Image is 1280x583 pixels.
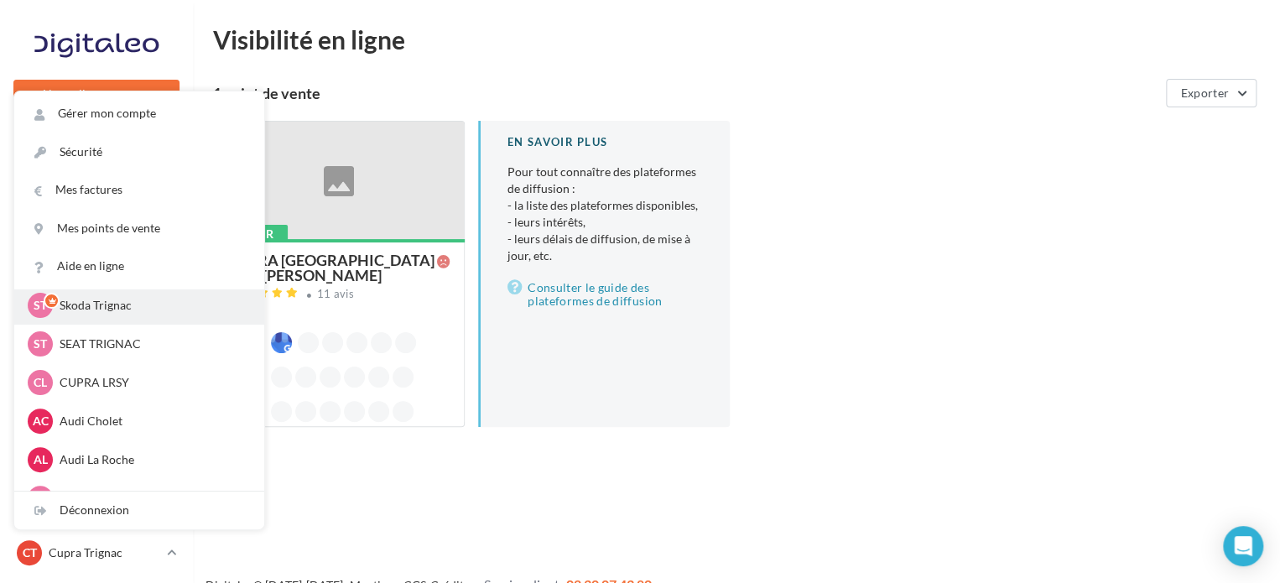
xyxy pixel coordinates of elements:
a: PLV et print personnalisable [10,426,183,476]
li: - la liste des plateformes disponibles, [507,197,703,214]
a: Calendrier [10,384,183,419]
div: Déconnexion [14,492,264,529]
span: AC [33,413,49,429]
button: Exporter [1166,79,1257,107]
a: Visibilité en ligne [10,217,183,252]
a: Mes factures [14,171,264,209]
a: Mes points de vente [14,210,264,247]
a: 11 avis [227,285,450,305]
button: Nouvelle campagne [13,80,180,108]
a: Aide en ligne [14,247,264,285]
a: Gérer mon compte [14,95,264,133]
a: Opérations [10,133,183,168]
p: Audi Trignac [60,490,244,507]
span: ST [34,297,47,314]
li: - leurs délais de diffusion, de mise à jour, etc. [507,231,703,264]
span: CUPRA [GEOGRAPHIC_DATA] (44) - [PERSON_NAME] [227,252,437,283]
a: Consulter le guide des plateformes de diffusion [507,278,703,311]
span: AL [34,451,48,468]
a: Médiathèque [10,342,183,377]
p: Audi La Roche [60,451,244,468]
span: AT [34,490,48,507]
p: CUPRA LRSY [60,374,244,391]
a: Campagnes DataOnDemand [10,481,183,531]
span: CL [34,374,47,391]
div: En savoir plus [507,134,703,150]
div: Open Intercom Messenger [1223,526,1263,566]
span: CT [23,544,37,561]
a: Sécurité [14,133,264,171]
a: Boîte de réception [10,174,183,211]
p: Audi Cholet [60,413,244,429]
div: 1 point de vente [213,86,1159,101]
span: ST [34,336,47,352]
a: Campagnes [10,259,183,294]
a: CT Cupra Trignac [13,537,180,569]
li: - leurs intérêts, [507,214,703,231]
p: Skoda Trignac [60,297,244,314]
p: SEAT TRIGNAC [60,336,244,352]
p: Cupra Trignac [49,544,160,561]
div: Visibilité en ligne [213,27,1260,52]
p: Pour tout connaître des plateformes de diffusion : [507,164,703,264]
span: Exporter [1180,86,1229,100]
div: 11 avis [317,289,354,299]
a: Contacts [10,301,183,336]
